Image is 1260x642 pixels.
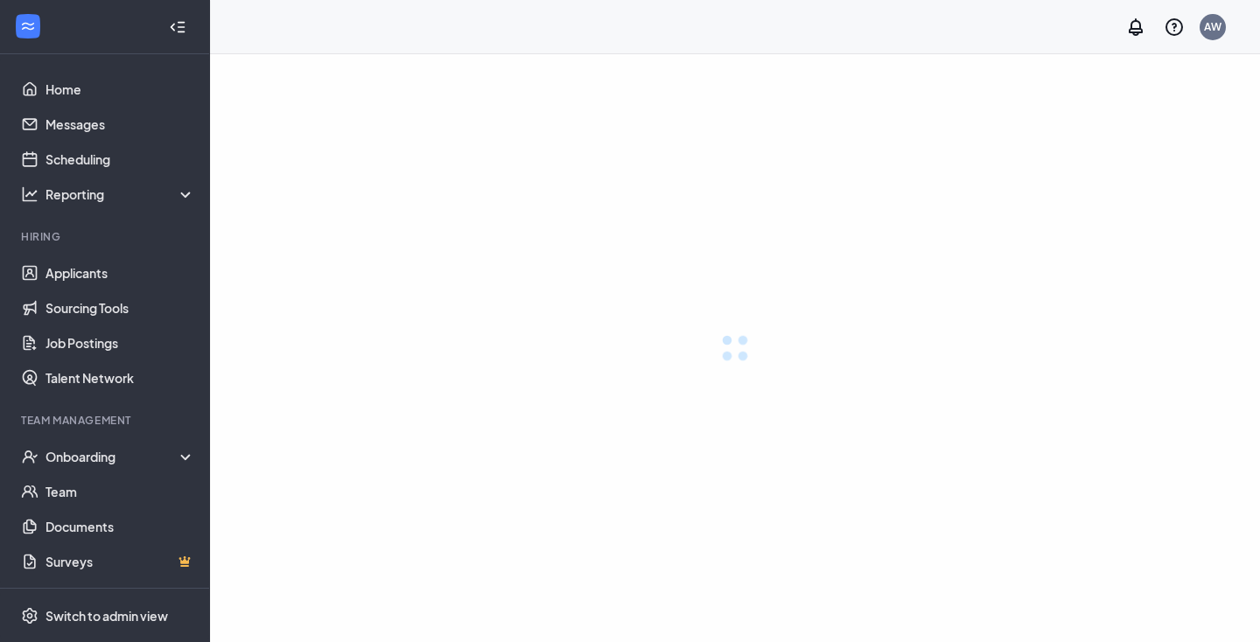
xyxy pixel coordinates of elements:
[45,255,195,290] a: Applicants
[45,509,195,544] a: Documents
[21,185,38,203] svg: Analysis
[45,107,195,142] a: Messages
[45,72,195,107] a: Home
[45,448,196,465] div: Onboarding
[1125,17,1146,38] svg: Notifications
[45,607,168,625] div: Switch to admin view
[21,229,192,244] div: Hiring
[21,413,192,428] div: Team Management
[169,18,186,36] svg: Collapse
[21,448,38,465] svg: UserCheck
[1164,17,1185,38] svg: QuestionInfo
[19,17,37,35] svg: WorkstreamLogo
[45,290,195,325] a: Sourcing Tools
[45,185,196,203] div: Reporting
[45,142,195,177] a: Scheduling
[1204,19,1221,34] div: AW
[45,325,195,360] a: Job Postings
[45,474,195,509] a: Team
[45,360,195,395] a: Talent Network
[21,607,38,625] svg: Settings
[45,544,195,579] a: SurveysCrown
